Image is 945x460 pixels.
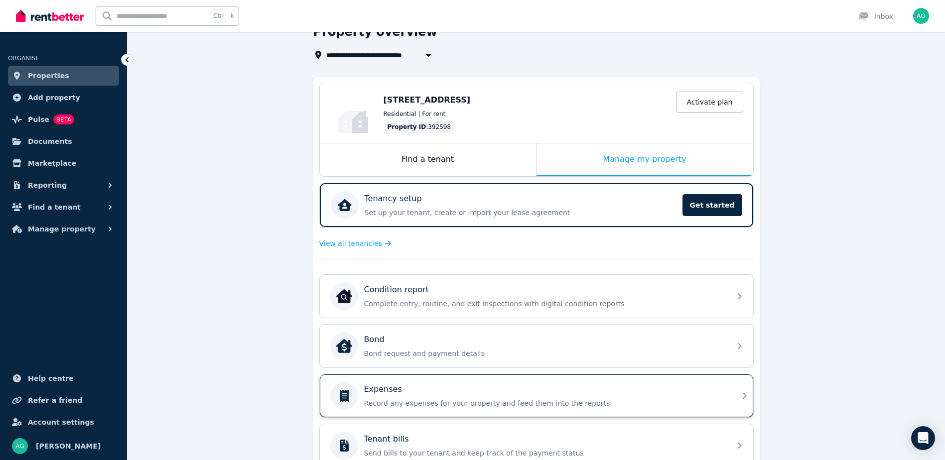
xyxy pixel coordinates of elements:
p: Set up your tenant, create or import your lease agreement [365,208,676,218]
p: Record any expenses for your property and feed them into the reports [364,398,725,408]
a: PulseBETA [8,110,119,129]
a: Activate plan [676,92,743,113]
span: Find a tenant [28,201,81,213]
span: Pulse [28,114,49,125]
span: Help centre [28,372,74,384]
span: Reporting [28,179,67,191]
a: Tenancy setupSet up your tenant, create or import your lease agreementGet started [320,183,753,227]
a: Help centre [8,368,119,388]
button: Manage property [8,219,119,239]
a: ExpensesRecord any expenses for your property and feed them into the reports [320,374,753,417]
div: Open Intercom Messenger [911,426,935,450]
a: Documents [8,131,119,151]
span: Account settings [28,416,94,428]
p: Tenant bills [364,433,409,445]
span: Property ID [388,123,426,131]
img: Andrew Golding [12,438,28,454]
span: Manage property [28,223,96,235]
span: BETA [53,115,74,124]
div: Inbox [858,11,893,21]
a: Marketplace [8,153,119,173]
span: k [230,12,234,20]
span: View all tenancies [319,238,382,248]
span: Marketplace [28,157,76,169]
span: Residential | For rent [384,110,446,118]
img: RentBetter [16,8,84,23]
span: Properties [28,70,69,82]
span: ORGANISE [8,55,39,62]
button: Reporting [8,175,119,195]
div: Find a tenant [320,143,536,176]
p: Send bills to your tenant and keep track of the payment status [364,448,725,458]
button: Find a tenant [8,197,119,217]
span: Refer a friend [28,394,82,406]
span: Documents [28,135,72,147]
a: Add property [8,88,119,108]
p: Bond request and payment details [364,348,725,358]
a: Refer a friend [8,390,119,410]
h1: Property overview [313,24,437,40]
img: Andrew Golding [913,8,929,24]
div: Manage my property [537,143,753,176]
span: Get started [682,194,742,216]
span: [STREET_ADDRESS] [384,95,471,105]
p: Bond [364,334,385,345]
p: Complete entry, routine, and exit inspections with digital condition reports [364,299,725,309]
span: Ctrl [211,9,226,22]
span: Add property [28,92,80,104]
img: Bond [336,338,352,354]
p: Expenses [364,383,402,395]
a: Condition reportCondition reportComplete entry, routine, and exit inspections with digital condit... [320,275,753,318]
a: Account settings [8,412,119,432]
img: Condition report [336,288,352,304]
a: Properties [8,66,119,86]
p: Condition report [364,284,429,296]
a: BondBondBond request and payment details [320,325,753,367]
span: [PERSON_NAME] [36,440,101,452]
a: View all tenancies [319,238,392,248]
div: : 392598 [384,121,455,133]
p: Tenancy setup [365,193,422,205]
